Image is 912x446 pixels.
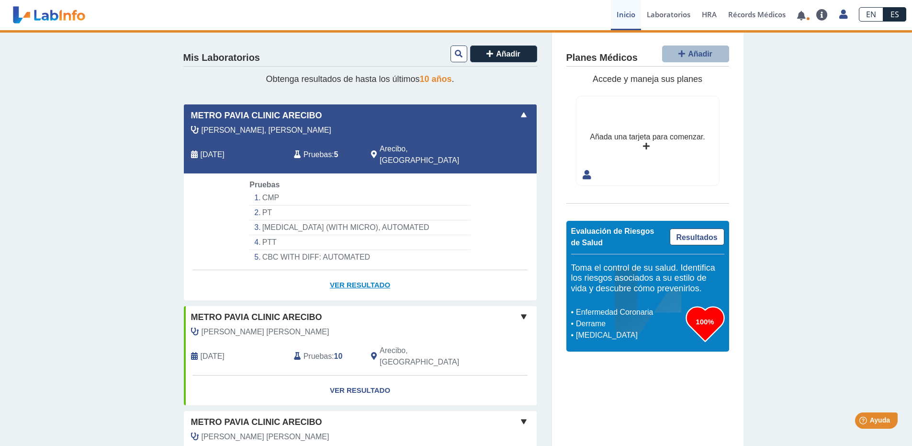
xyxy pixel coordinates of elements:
span: Metro Pavia Clinic Arecibo [191,416,322,429]
li: CBC WITH DIFF: AUTOMATED [249,250,470,264]
span: Arecibo, PR [380,143,485,166]
div: Añada una tarjeta para comenzar. [590,131,705,143]
li: PT [249,206,470,220]
a: EN [859,7,883,22]
div: : [287,143,364,166]
span: Pruebas [249,181,280,189]
button: Añadir [470,46,537,62]
b: 5 [334,150,338,159]
li: [MEDICAL_DATA] [574,330,686,341]
h4: Mis Laboratorios [183,52,260,64]
iframe: Help widget launcher [827,409,901,435]
span: Partida Robles, Eduardo [202,431,329,443]
span: Obtenga resultados de hasta los últimos . [266,74,454,84]
a: Ver Resultado [184,376,537,406]
h5: Toma el control de su salud. Identifica los riesgos asociados a su estilo de vida y descubre cómo... [571,263,724,294]
span: Montalvo Bonilla, Luis [202,125,331,136]
span: Pruebas [304,351,332,362]
span: Metro Pavia Clinic Arecibo [191,109,322,122]
div: : [287,345,364,368]
li: [MEDICAL_DATA] (WITH MICRO), AUTOMATED [249,220,470,235]
a: ES [883,7,906,22]
a: Resultados [670,229,724,245]
span: Añadir [496,50,520,58]
span: Partida Robles, Eduardo [202,326,329,338]
li: Derrame [574,318,686,330]
span: Accede y maneja sus planes [593,74,702,84]
span: 10 años [420,74,452,84]
button: Añadir [662,46,729,62]
h3: 100% [686,316,724,328]
a: Ver Resultado [184,270,537,300]
b: 10 [334,352,343,360]
span: Arecibo, PR [380,345,485,368]
li: Enfermedad Coronaria [574,307,686,318]
li: CMP [249,191,470,206]
span: HRA [702,10,717,19]
span: Metro Pavia Clinic Arecibo [191,311,322,324]
h4: Planes Médicos [566,52,638,64]
li: PTT [249,235,470,250]
span: Evaluación de Riesgos de Salud [571,227,654,247]
span: 2025-09-04 [201,149,225,160]
span: 2024-04-17 [201,351,225,362]
span: Añadir [688,50,712,58]
span: Pruebas [304,149,332,160]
